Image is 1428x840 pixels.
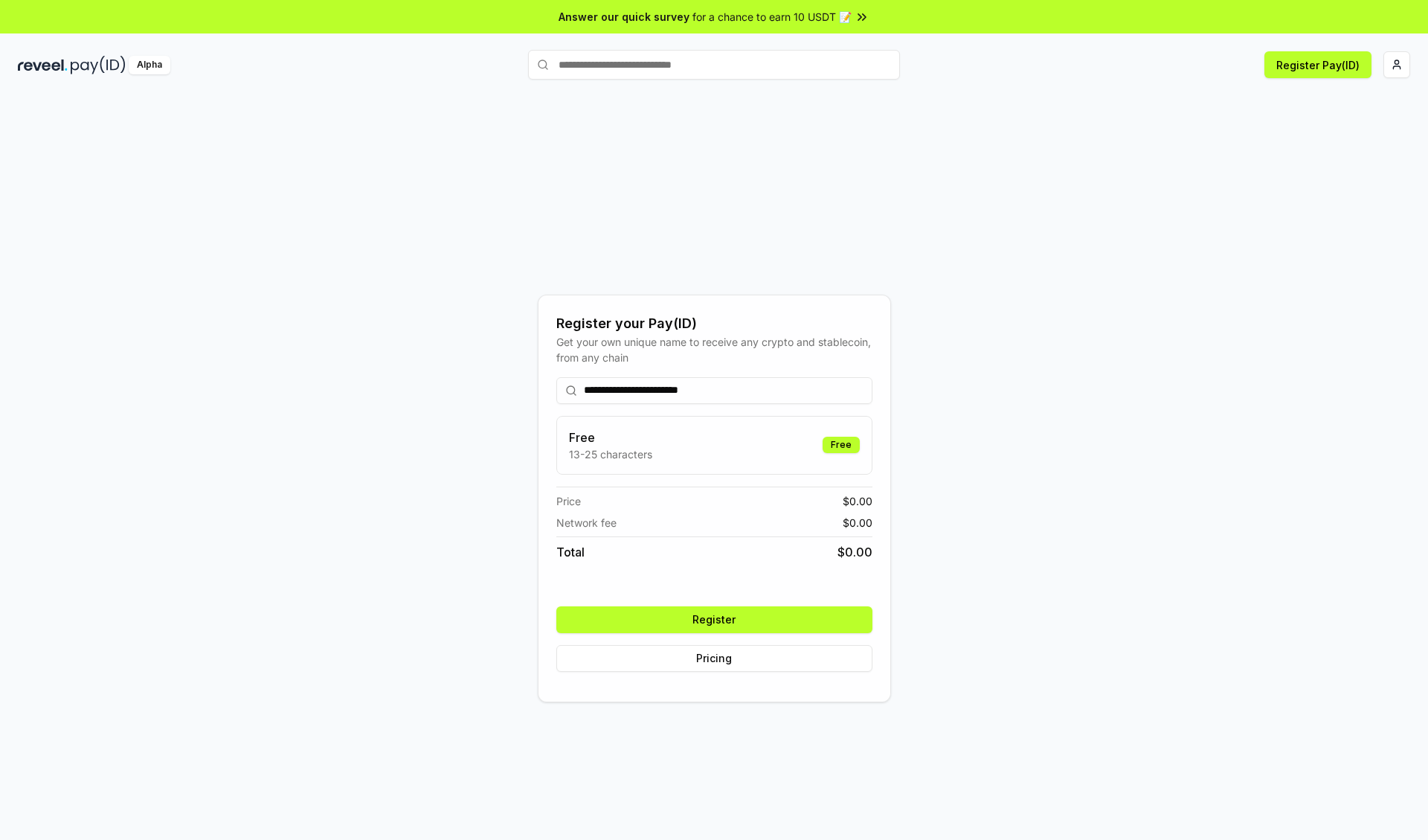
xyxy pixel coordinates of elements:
[692,9,852,25] span: for a chance to earn 10 USDT 📝
[18,56,68,74] img: reveel_dark
[843,493,872,509] span: $ 0.00
[556,334,872,365] div: Get your own unique name to receive any crypto and stablecoin, from any chain
[569,429,652,446] h3: Free
[556,645,872,672] button: Pricing
[556,543,585,561] span: Total
[823,437,860,453] div: Free
[556,313,872,334] div: Register your Pay(ID)
[129,56,170,74] div: Alpha
[71,56,126,74] img: pay_id
[569,446,652,462] p: 13-25 characters
[556,493,581,509] span: Price
[556,606,872,633] button: Register
[1264,51,1371,78] button: Register Pay(ID)
[556,515,617,530] span: Network fee
[843,515,872,530] span: $ 0.00
[837,543,872,561] span: $ 0.00
[559,9,689,25] span: Answer our quick survey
